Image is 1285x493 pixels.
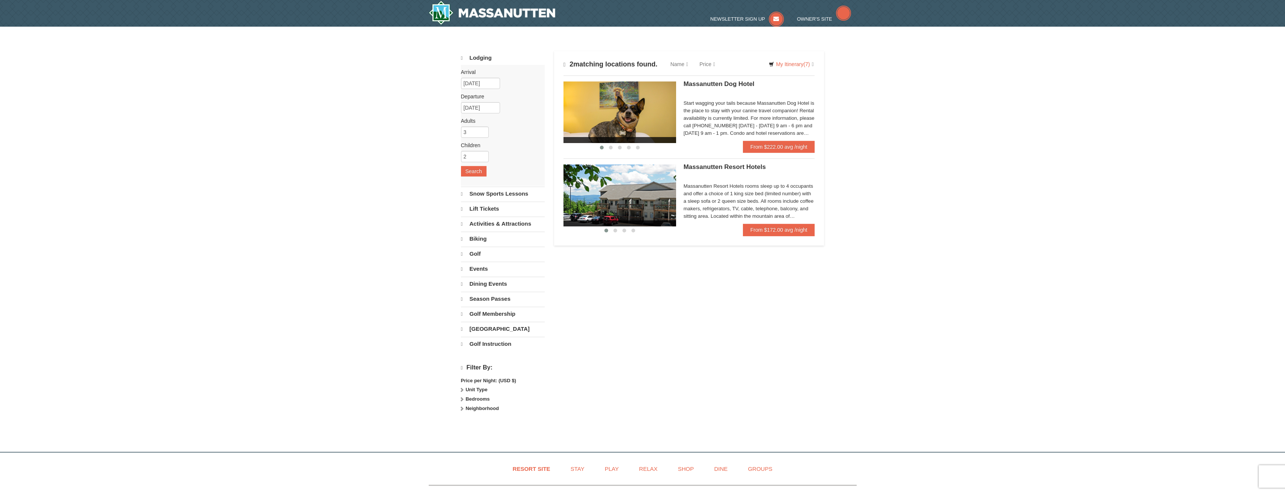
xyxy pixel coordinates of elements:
[764,59,818,70] a: My Itinerary(7)
[429,1,556,25] img: Massanutten Resort Logo
[461,307,545,321] a: Golf Membership
[665,57,694,72] a: Name
[461,93,539,100] label: Departure
[710,16,765,22] span: Newsletter Sign Up
[461,217,545,231] a: Activities & Attractions
[803,61,810,67] span: (7)
[461,364,545,371] h4: Filter By:
[461,292,545,306] a: Season Passes
[503,460,560,477] a: Resort Site
[461,202,545,216] a: Lift Tickets
[684,182,815,220] div: Massanutten Resort Hotels rooms sleep up to 4 occupants and offer a choice of 1 king size bed (li...
[461,262,545,276] a: Events
[465,387,487,392] strong: Unit Type
[738,460,782,477] a: Groups
[669,460,704,477] a: Shop
[743,224,815,236] a: From $172.00 avg /night
[684,80,755,87] span: Massanutten Dog Hotel
[461,322,545,336] a: [GEOGRAPHIC_DATA]
[797,16,832,22] span: Owner's Site
[710,16,784,22] a: Newsletter Sign Up
[684,100,815,137] div: Start wagging your tails because Massanutten Dog Hotel is the place to stay with your canine trav...
[461,117,539,125] label: Adults
[461,166,487,176] button: Search
[561,460,594,477] a: Stay
[461,68,539,76] label: Arrival
[461,232,545,246] a: Biking
[461,277,545,291] a: Dining Events
[797,16,851,22] a: Owner's Site
[630,460,667,477] a: Relax
[705,460,737,477] a: Dine
[465,406,499,411] strong: Neighborhood
[461,247,545,261] a: Golf
[461,51,545,65] a: Lodging
[684,163,766,170] span: Massanutten Resort Hotels
[743,141,815,153] a: From $222.00 avg /night
[694,57,721,72] a: Price
[465,396,490,402] strong: Bedrooms
[461,142,539,149] label: Children
[461,187,545,201] a: Snow Sports Lessons
[461,378,516,383] strong: Price per Night: (USD $)
[429,1,556,25] a: Massanutten Resort
[461,337,545,351] a: Golf Instruction
[595,460,628,477] a: Play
